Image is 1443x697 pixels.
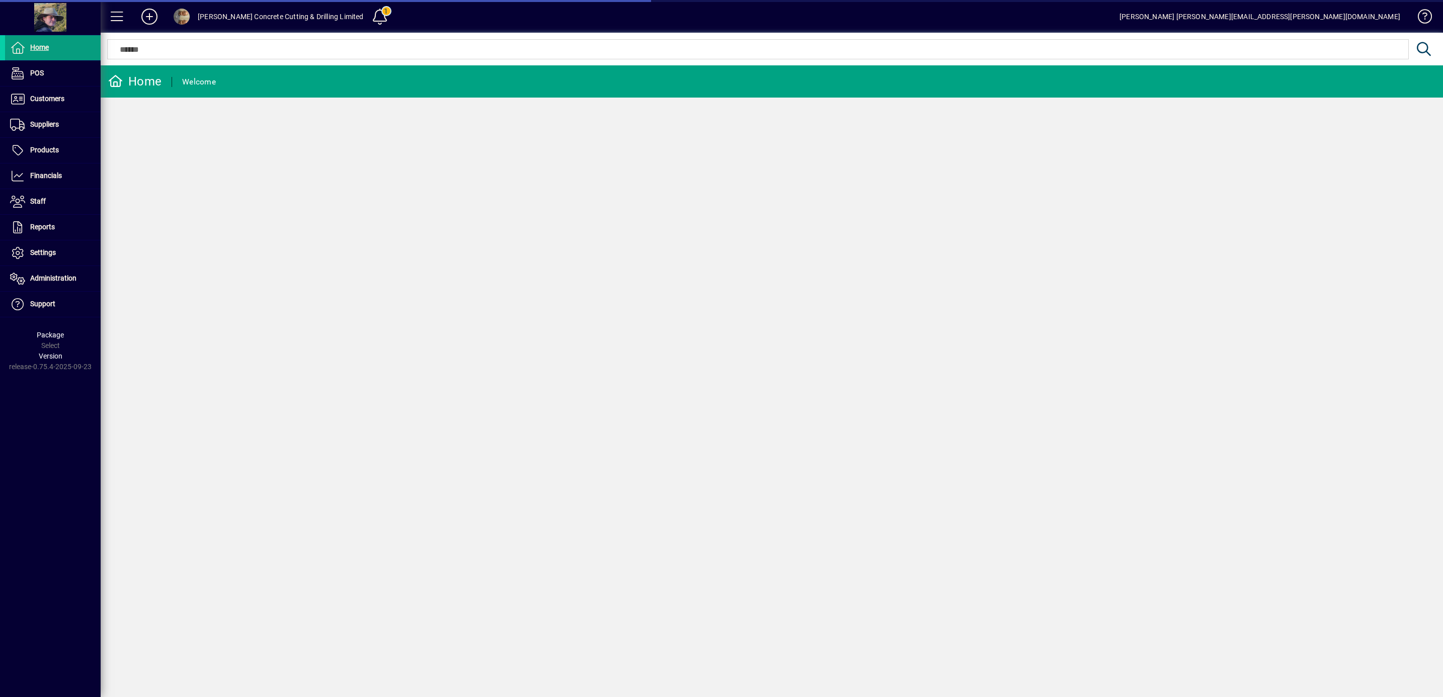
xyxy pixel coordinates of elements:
[30,120,59,128] span: Suppliers
[5,189,101,214] a: Staff
[30,146,59,154] span: Products
[5,61,101,86] a: POS
[1410,2,1430,35] a: Knowledge Base
[182,74,216,90] div: Welcome
[5,240,101,266] a: Settings
[5,215,101,240] a: Reports
[30,197,46,205] span: Staff
[30,95,64,103] span: Customers
[5,266,101,291] a: Administration
[1119,9,1400,25] div: [PERSON_NAME] [PERSON_NAME][EMAIL_ADDRESS][PERSON_NAME][DOMAIN_NAME]
[166,8,198,26] button: Profile
[30,248,56,256] span: Settings
[108,73,162,90] div: Home
[5,292,101,317] a: Support
[30,69,44,77] span: POS
[30,274,76,282] span: Administration
[5,138,101,163] a: Products
[37,331,64,339] span: Package
[30,223,55,231] span: Reports
[5,163,101,189] a: Financials
[5,112,101,137] a: Suppliers
[133,8,166,26] button: Add
[39,352,62,360] span: Version
[30,171,62,180] span: Financials
[5,86,101,112] a: Customers
[30,300,55,308] span: Support
[198,9,364,25] div: [PERSON_NAME] Concrete Cutting & Drilling Limited
[30,43,49,51] span: Home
